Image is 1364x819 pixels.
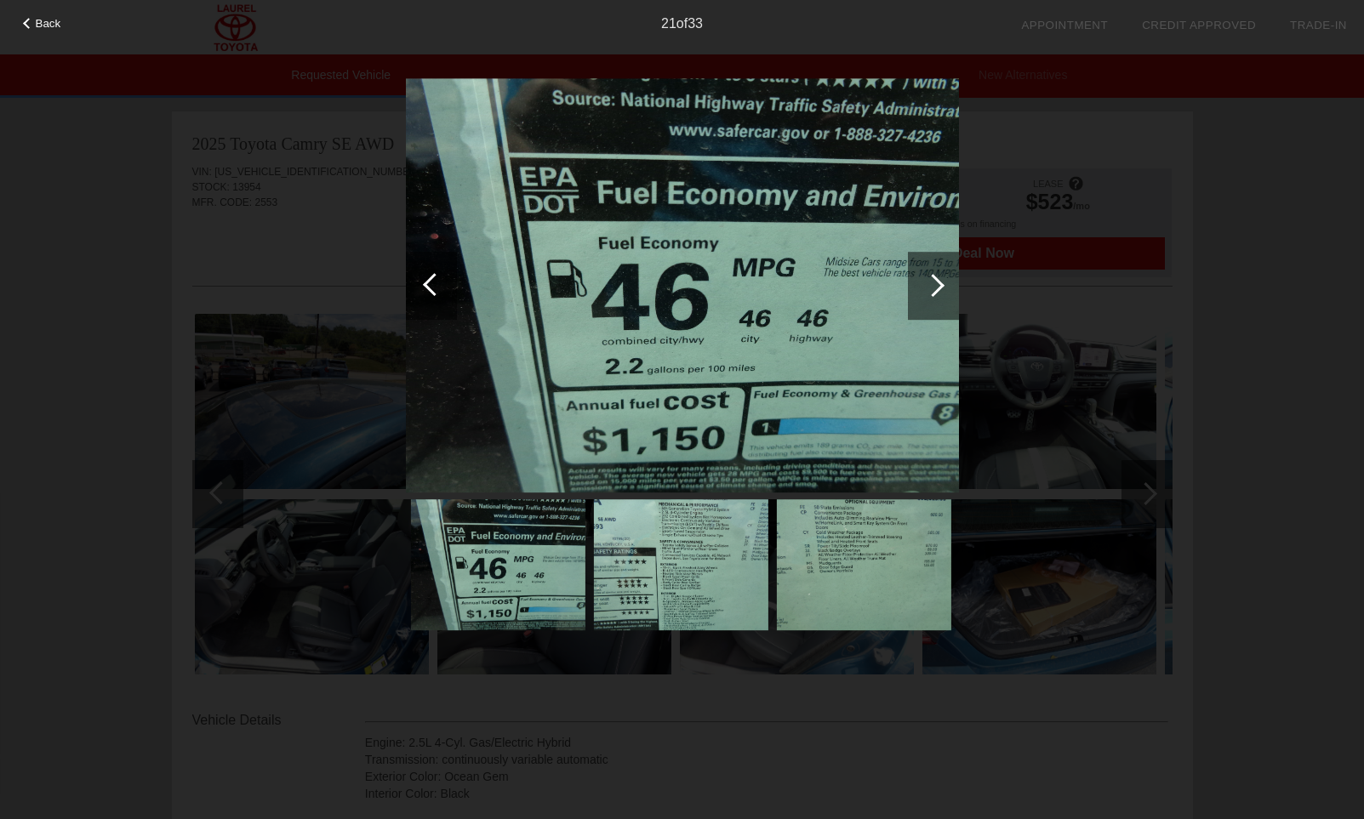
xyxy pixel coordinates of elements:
[593,499,768,630] img: 2c2c9e0521aa46cab3baa872c2c6e080.JPG
[1142,19,1256,31] a: Credit Approved
[776,499,950,630] img: d3038c640ee549c28ff0c5d168695fed.JPG
[36,17,61,30] span: Back
[1290,19,1347,31] a: Trade-In
[406,78,959,493] img: 9f819d6c97a74c928b4b327e924dc439.JPG
[410,499,585,630] img: 9f819d6c97a74c928b4b327e924dc439.JPG
[661,16,676,31] span: 21
[688,16,703,31] span: 33
[1021,19,1108,31] a: Appointment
